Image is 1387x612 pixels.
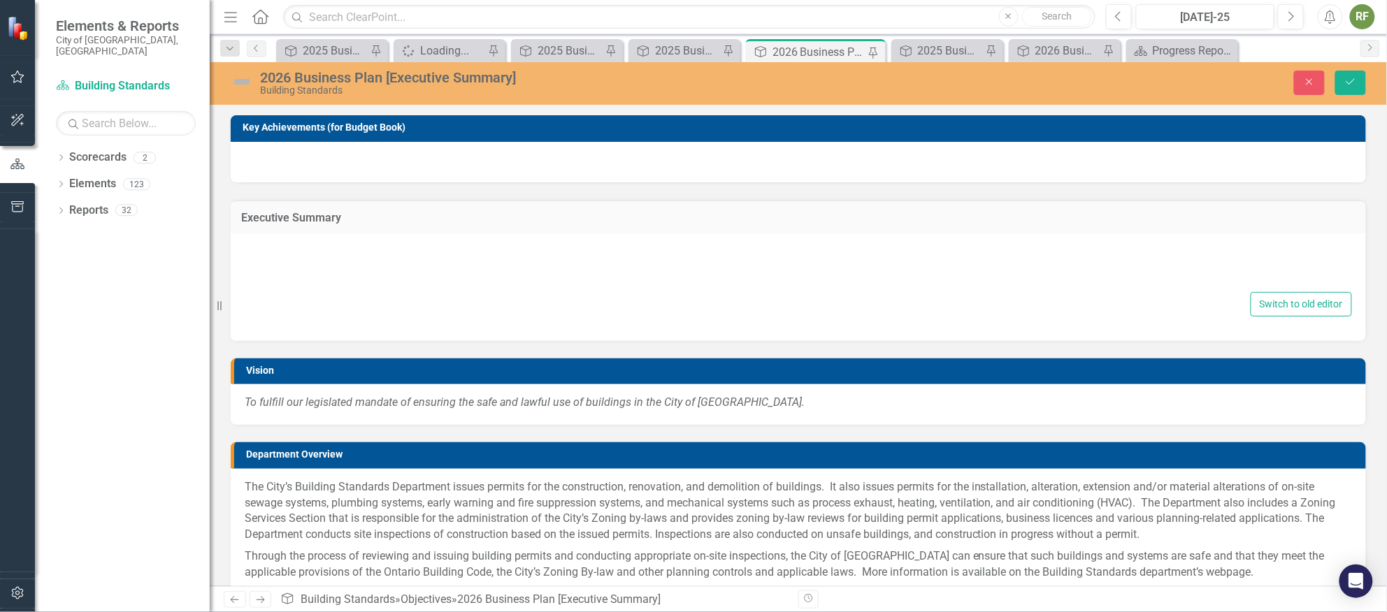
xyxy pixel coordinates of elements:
[457,592,661,606] div: 2026 Business Plan [Executive Summary]
[1130,42,1235,59] a: Progress Report Dashboard
[515,42,602,59] a: 2025 Business Plan [Objective #1]
[245,479,1352,546] p: The City’s Building Standards Department issues permits for the construction, renovation, and dem...
[420,42,484,59] div: Loading...
[115,205,138,217] div: 32
[243,122,1359,133] h3: Key Achievements (for Budget Book)
[397,42,484,59] a: Loading...
[245,395,805,409] em: To fulfill our legislated mandate of ensuring the safe and lawful use of buildings in the City of...
[1141,9,1270,26] div: [DATE]-25
[245,546,1352,581] p: Through the process of reviewing and issuing building permits and conducting appropriate on-site ...
[246,365,1359,376] h3: Vision
[280,592,788,608] div: » »
[1136,4,1274,29] button: [DATE]-25
[260,70,868,85] div: 2026 Business Plan [Executive Summary]
[1153,42,1235,59] div: Progress Report Dashboard
[895,42,982,59] a: 2025 Business Plan [Objective #2]
[1022,7,1092,27] button: Search
[123,178,150,190] div: 123
[231,71,253,93] img: Not Defined
[918,42,982,59] div: 2025 Business Plan [Objective #2]
[632,42,719,59] a: 2025 Business Plan [Executive Summary]
[134,152,156,163] div: 2
[260,85,868,96] div: Building Standards
[56,78,196,94] a: Building Standards
[772,43,865,61] div: 2026 Business Plan [Executive Summary]
[401,592,452,606] a: Objectives
[69,176,116,192] a: Elements
[301,592,395,606] a: Building Standards
[1339,564,1373,598] div: Open Intercom Messenger
[1012,42,1100,59] a: 2026 Business Plan [Objective #1]
[538,42,602,59] div: 2025 Business Plan [Objective #1]
[69,150,127,166] a: Scorecards
[1042,10,1072,22] span: Search
[1035,42,1100,59] div: 2026 Business Plan [Objective #1]
[655,42,719,59] div: 2025 Business Plan [Executive Summary]
[7,15,31,40] img: ClearPoint Strategy
[303,42,367,59] div: 2025 Business Plan [Objective #3]
[1350,4,1375,29] button: RF
[283,5,1095,29] input: Search ClearPoint...
[69,203,108,219] a: Reports
[1251,292,1352,316] button: Switch to old editor
[56,34,196,57] small: City of [GEOGRAPHIC_DATA], [GEOGRAPHIC_DATA]
[56,17,196,34] span: Elements & Reports
[280,42,367,59] a: 2025 Business Plan [Objective #3]
[246,449,1359,460] h3: Department Overview
[241,212,1356,224] h3: Executive Summary
[56,111,196,136] input: Search Below...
